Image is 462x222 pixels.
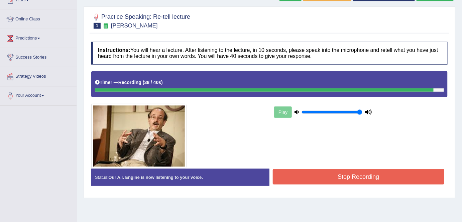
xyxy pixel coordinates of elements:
[273,169,444,184] button: Stop Recording
[0,10,77,27] a: Online Class
[91,12,190,29] h2: Practice Speaking: Re-tell lecture
[0,29,77,46] a: Predictions
[94,23,101,29] span: 1
[0,48,77,65] a: Success Stories
[102,23,109,29] small: Exam occurring question
[111,22,158,29] small: [PERSON_NAME]
[91,42,448,64] h4: You will hear a lecture. After listening to the lecture, in 10 seconds, please speak into the mic...
[143,80,144,85] b: (
[108,175,203,180] strong: Our A.I. Engine is now listening to your voice.
[95,80,163,85] h5: Timer —
[98,47,130,53] b: Instructions:
[118,80,141,85] b: Recording
[0,86,77,103] a: Your Account
[0,67,77,84] a: Strategy Videos
[91,169,269,186] div: Status:
[161,80,163,85] b: )
[144,80,161,85] b: 38 / 40s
